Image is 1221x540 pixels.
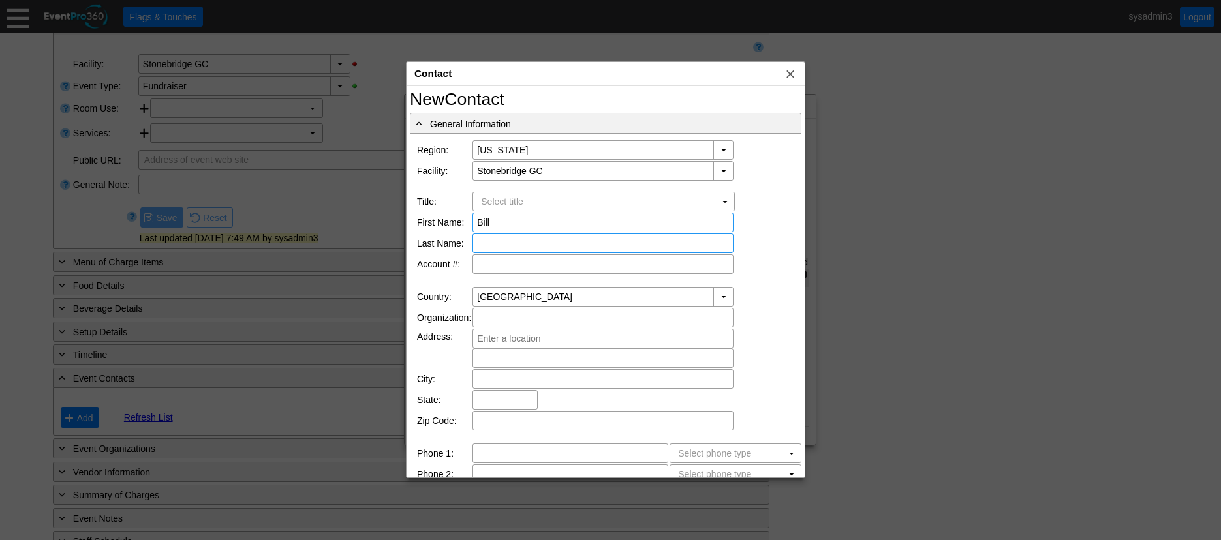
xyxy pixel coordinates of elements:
[417,254,471,274] td: Account #:
[481,196,523,207] span: Select title
[417,140,471,160] td: Region:
[417,369,471,389] td: City:
[410,89,444,109] span: New
[410,89,504,109] span: Contact
[417,287,471,307] td: Country:
[417,233,471,253] td: Last Name:
[417,192,471,211] td: Title:
[430,119,511,129] span: General Information
[417,443,471,463] td: Phone 1:
[678,448,751,458] span: Select phone type
[678,469,751,479] span: Select phone type
[417,308,471,327] td: Organization:
[477,329,729,348] input: Enter a location
[413,116,798,130] div: General Information
[417,161,471,190] td: Facility:
[417,329,471,368] td: Address:
[417,213,471,232] td: First Name:
[417,390,471,410] td: State:
[414,68,452,79] span: Contact
[417,411,471,430] td: Zip Code:
[417,464,471,484] td: Phone 2:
